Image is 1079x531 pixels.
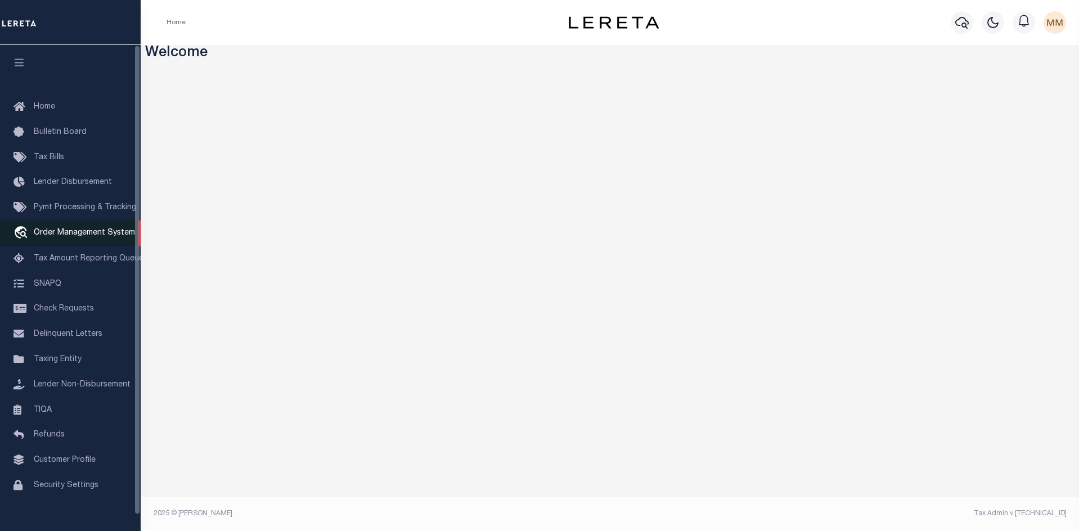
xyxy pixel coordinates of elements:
[34,128,87,136] span: Bulletin Board
[145,45,1075,62] h3: Welcome
[34,330,102,338] span: Delinquent Letters
[34,381,131,389] span: Lender Non-Disbursement
[145,508,610,519] div: 2025 © [PERSON_NAME].
[167,17,186,28] li: Home
[618,508,1067,519] div: Tax Admin v.[TECHNICAL_ID]
[34,255,143,263] span: Tax Amount Reporting Queue
[34,204,136,211] span: Pymt Processing & Tracking
[34,406,52,413] span: TIQA
[34,481,98,489] span: Security Settings
[14,226,32,241] i: travel_explore
[34,431,65,439] span: Refunds
[34,456,96,464] span: Customer Profile
[34,103,55,111] span: Home
[34,178,112,186] span: Lender Disbursement
[34,229,135,237] span: Order Management System
[34,355,82,363] span: Taxing Entity
[569,16,659,29] img: logo-dark.svg
[34,154,64,161] span: Tax Bills
[34,305,94,313] span: Check Requests
[34,280,61,287] span: SNAPQ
